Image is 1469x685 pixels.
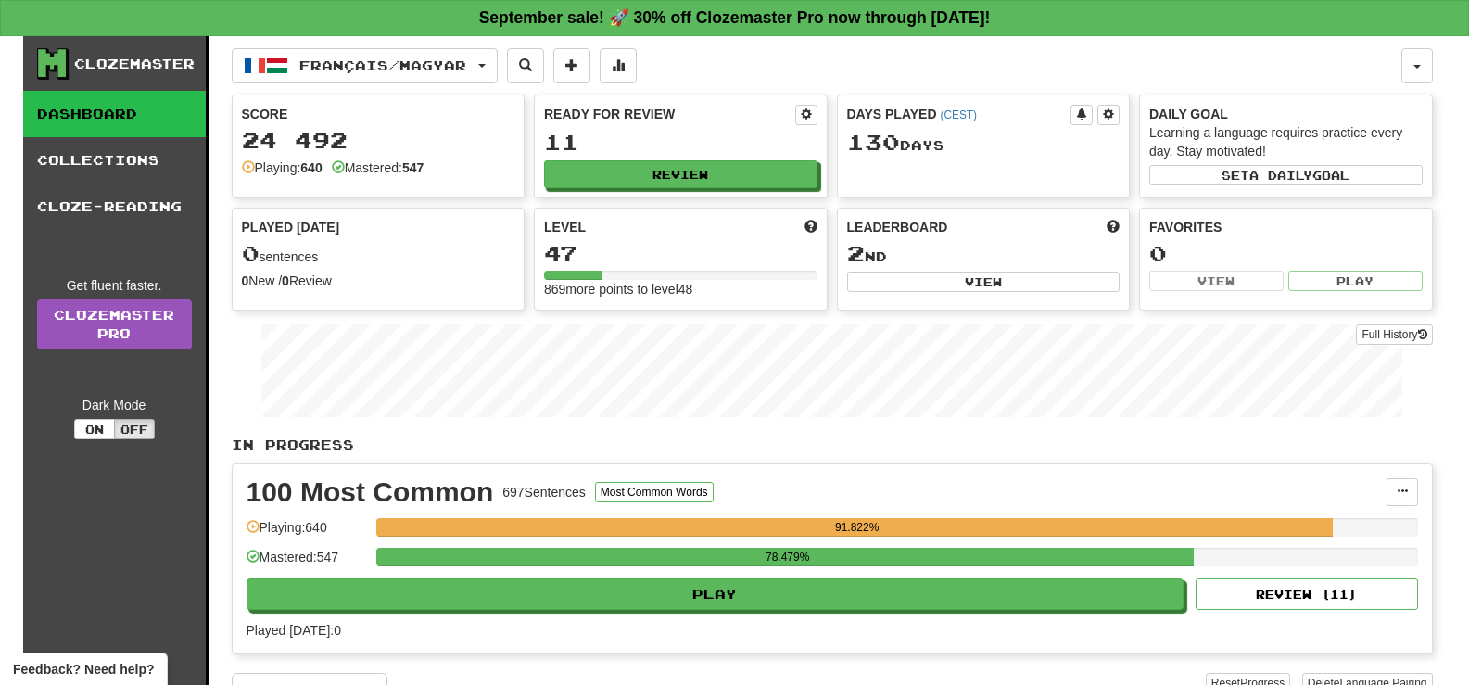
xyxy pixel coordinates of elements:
[232,48,498,83] button: Français/Magyar
[242,129,515,152] div: 24 492
[847,242,1121,266] div: nd
[1149,242,1423,265] div: 0
[247,478,494,506] div: 100 Most Common
[332,159,424,177] div: Mastered:
[1288,271,1423,291] button: Play
[23,137,206,184] a: Collections
[242,273,249,288] strong: 0
[804,218,817,236] span: Score more points to level up
[242,240,260,266] span: 0
[37,396,192,414] div: Dark Mode
[242,272,515,290] div: New / Review
[553,48,590,83] button: Add sentence to collection
[247,623,341,638] span: Played [DATE]: 0
[242,105,515,123] div: Score
[1149,105,1423,123] div: Daily Goal
[847,129,900,155] span: 130
[544,160,817,188] button: Review
[13,660,154,679] span: Open feedback widget
[242,242,515,266] div: sentences
[402,160,424,175] strong: 547
[242,218,340,236] span: Played [DATE]
[114,419,155,439] button: Off
[1149,271,1284,291] button: View
[1107,218,1120,236] span: This week in points, UTC
[74,419,115,439] button: On
[299,57,466,73] span: Français / Magyar
[382,548,1194,566] div: 78.479%
[1356,324,1432,345] button: Full History
[847,218,948,236] span: Leaderboard
[300,160,322,175] strong: 640
[502,483,586,501] div: 697 Sentences
[1249,169,1312,182] span: a daily
[544,105,795,123] div: Ready for Review
[847,131,1121,155] div: Day s
[847,240,865,266] span: 2
[479,8,991,27] strong: September sale! 🚀 30% off Clozemaster Pro now through [DATE]!
[544,242,817,265] div: 47
[1149,123,1423,160] div: Learning a language requires practice every day. Stay motivated!
[544,280,817,298] div: 869 more points to level 48
[232,436,1433,454] p: In Progress
[37,299,192,349] a: ClozemasterPro
[74,55,195,73] div: Clozemaster
[544,218,586,236] span: Level
[247,578,1184,610] button: Play
[242,159,323,177] div: Playing:
[282,273,289,288] strong: 0
[1149,218,1423,236] div: Favorites
[1196,578,1418,610] button: Review (11)
[37,276,192,295] div: Get fluent faster.
[247,548,367,578] div: Mastered: 547
[600,48,637,83] button: More stats
[23,184,206,230] a: Cloze-Reading
[595,482,714,502] button: Most Common Words
[507,48,544,83] button: Search sentences
[847,105,1071,123] div: Days Played
[1149,165,1423,185] button: Seta dailygoal
[847,272,1121,292] button: View
[382,518,1333,537] div: 91.822%
[247,518,367,549] div: Playing: 640
[23,91,206,137] a: Dashboard
[940,108,977,121] a: (CEST)
[544,131,817,154] div: 11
